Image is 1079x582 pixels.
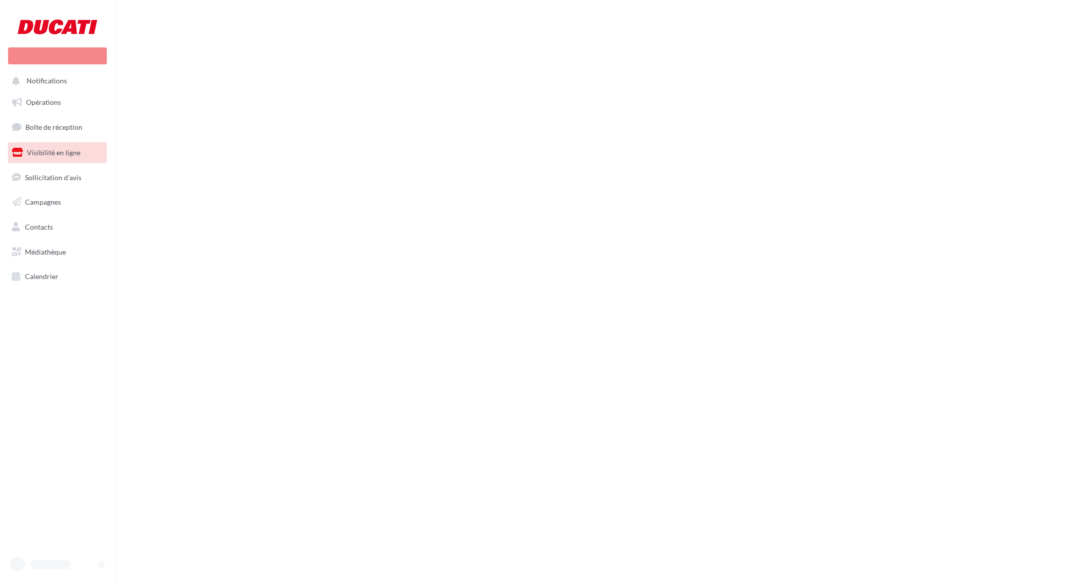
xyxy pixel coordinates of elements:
[6,192,109,213] a: Campagnes
[6,242,109,263] a: Médiathèque
[8,47,107,64] div: Nouvelle campagne
[26,98,61,106] span: Opérations
[6,142,109,163] a: Visibilité en ligne
[6,116,109,138] a: Boîte de réception
[25,248,66,256] span: Médiathèque
[25,223,53,231] span: Contacts
[25,198,61,206] span: Campagnes
[25,123,82,131] span: Boîte de réception
[6,167,109,188] a: Sollicitation d'avis
[6,266,109,287] a: Calendrier
[27,148,80,157] span: Visibilité en ligne
[25,272,58,281] span: Calendrier
[6,92,109,113] a: Opérations
[25,173,81,181] span: Sollicitation d'avis
[26,77,67,85] span: Notifications
[6,217,109,238] a: Contacts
